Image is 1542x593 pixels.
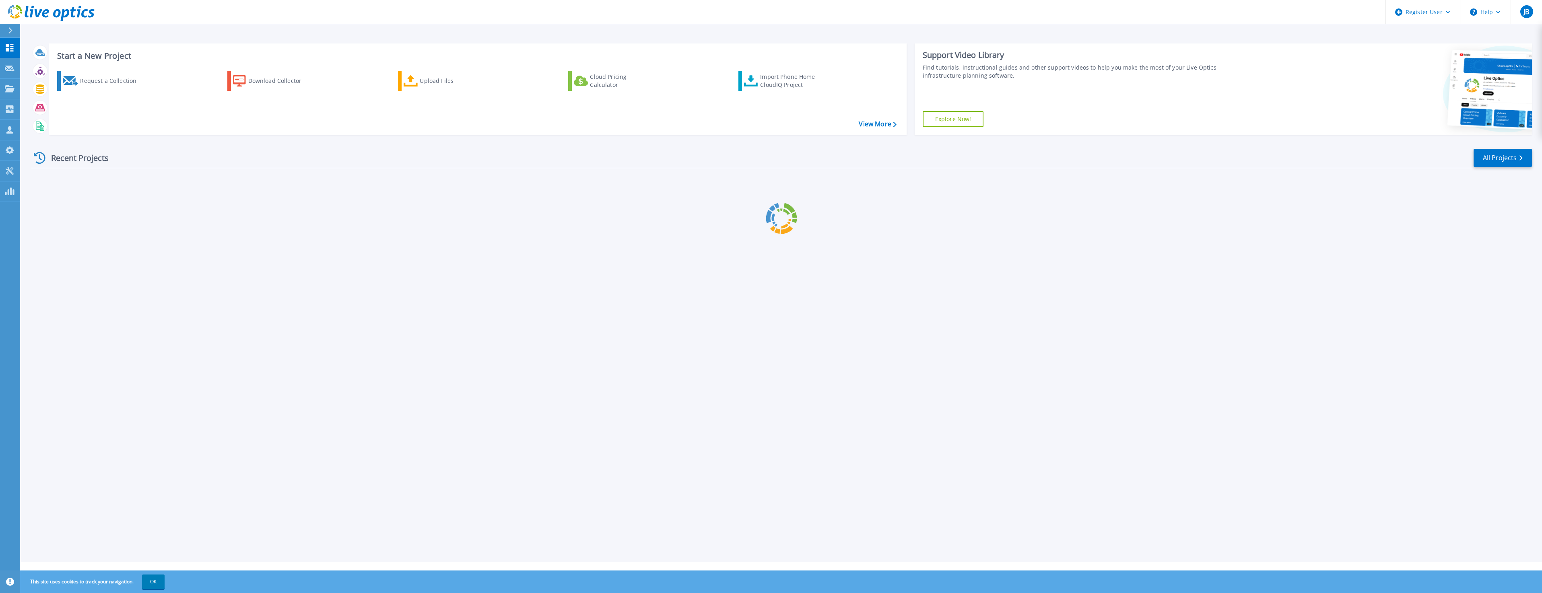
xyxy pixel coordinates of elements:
div: Find tutorials, instructional guides and other support videos to help you make the most of your L... [923,64,1246,80]
div: Download Collector [248,73,313,89]
div: Recent Projects [31,148,120,168]
div: Upload Files [420,73,484,89]
span: JB [1523,8,1529,15]
a: All Projects [1474,149,1532,167]
a: Cloud Pricing Calculator [568,71,658,91]
a: Explore Now! [923,111,984,127]
a: Upload Files [398,71,488,91]
div: Import Phone Home CloudIQ Project [760,73,823,89]
button: OK [142,574,165,589]
span: This site uses cookies to track your navigation. [22,574,165,589]
a: Request a Collection [57,71,147,91]
div: Request a Collection [80,73,144,89]
h3: Start a New Project [57,51,896,60]
a: Download Collector [227,71,317,91]
a: View More [859,120,896,128]
div: Cloud Pricing Calculator [590,73,654,89]
div: Support Video Library [923,50,1246,60]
